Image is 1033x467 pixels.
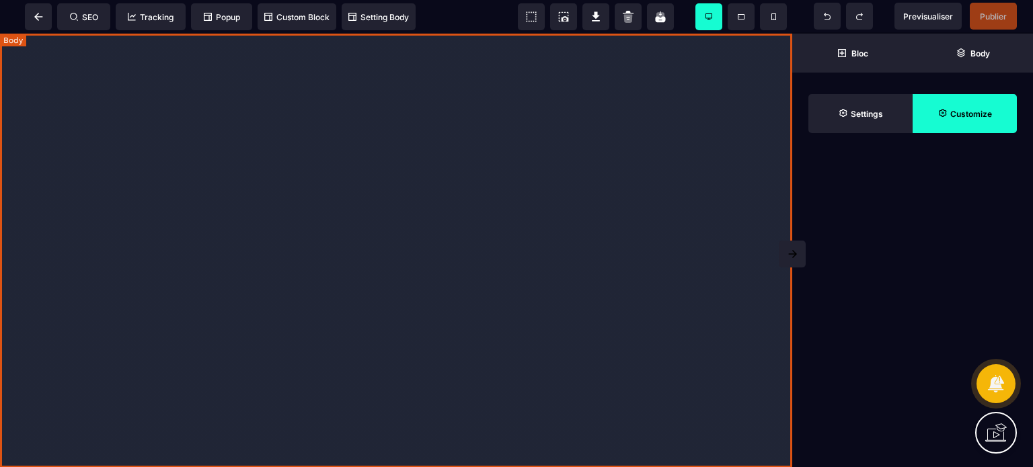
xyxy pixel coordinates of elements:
span: Setting Body [348,12,409,22]
strong: Customize [950,109,992,119]
span: SEO [70,12,98,22]
span: Screenshot [550,3,577,30]
span: Preview [894,3,962,30]
span: Open Style Manager [913,94,1017,133]
span: Open Blocks [792,34,913,73]
span: View components [518,3,545,30]
strong: Bloc [851,48,868,58]
span: Settings [808,94,913,133]
span: Tracking [128,12,174,22]
span: Popup [204,12,240,22]
strong: Body [970,48,990,58]
span: Publier [980,11,1007,22]
span: Custom Block [264,12,330,22]
span: Previsualiser [903,11,953,22]
strong: Settings [851,109,883,119]
span: Open Layer Manager [913,34,1033,73]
